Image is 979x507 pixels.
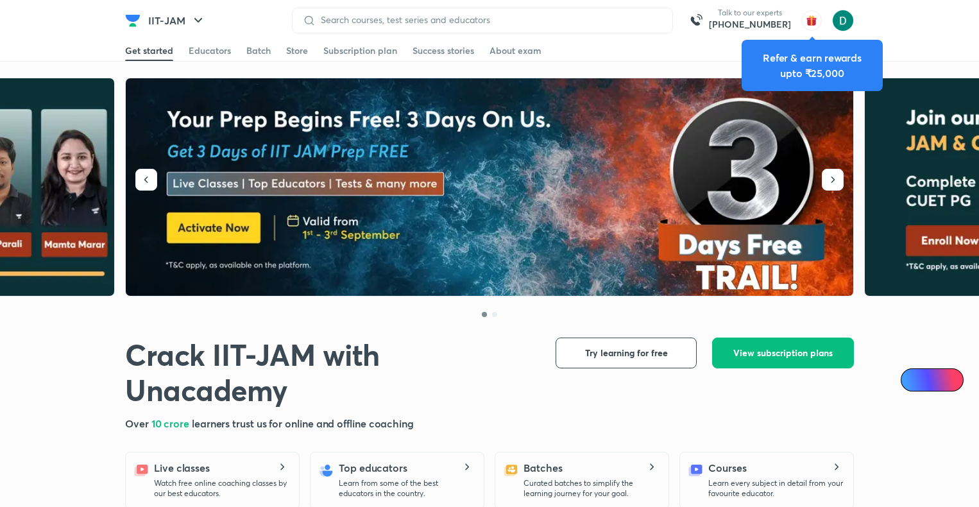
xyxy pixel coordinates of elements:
[922,375,956,385] span: Ai Doubts
[189,44,231,57] div: Educators
[832,10,854,31] img: Divya Varshney
[192,417,414,430] span: learners trust us for online and offline coaching
[709,18,791,31] a: [PHONE_NUMBER]
[323,40,397,61] a: Subscription plan
[683,8,709,33] img: call-us
[339,478,473,499] p: Learn from some of the best educators in the country.
[323,44,397,57] div: Subscription plan
[339,460,407,476] h5: Top educators
[154,460,210,476] h5: Live classes
[524,460,562,476] h5: Batches
[712,338,854,368] button: View subscription plans
[125,40,173,61] a: Get started
[489,40,541,61] a: About exam
[901,368,964,391] a: Ai Doubts
[524,478,658,499] p: Curated batches to simplify the learning journey for your goal.
[140,8,214,33] button: IIT-JAM
[908,375,919,385] img: Icon
[413,40,474,61] a: Success stories
[556,338,697,368] button: Try learning for free
[316,15,662,25] input: Search courses, test series and educators
[246,44,271,57] div: Batch
[585,347,668,359] span: Try learning for free
[154,478,289,499] p: Watch free online coaching classes by our best educators.
[286,44,308,57] div: Store
[752,50,873,81] div: Refer & earn rewards upto ₹25,000
[125,44,173,57] div: Get started
[801,10,822,31] img: avatar
[489,44,541,57] div: About exam
[733,347,833,359] span: View subscription plans
[125,338,535,408] h1: Crack IIT-JAM with Unacademy
[151,417,192,430] span: 10 crore
[709,8,791,18] p: Talk to our experts
[246,40,271,61] a: Batch
[125,417,151,430] span: Over
[413,44,474,57] div: Success stories
[125,13,140,28] img: Company Logo
[708,460,746,476] h5: Courses
[189,40,231,61] a: Educators
[286,40,308,61] a: Store
[708,478,843,499] p: Learn every subject in detail from your favourite educator.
